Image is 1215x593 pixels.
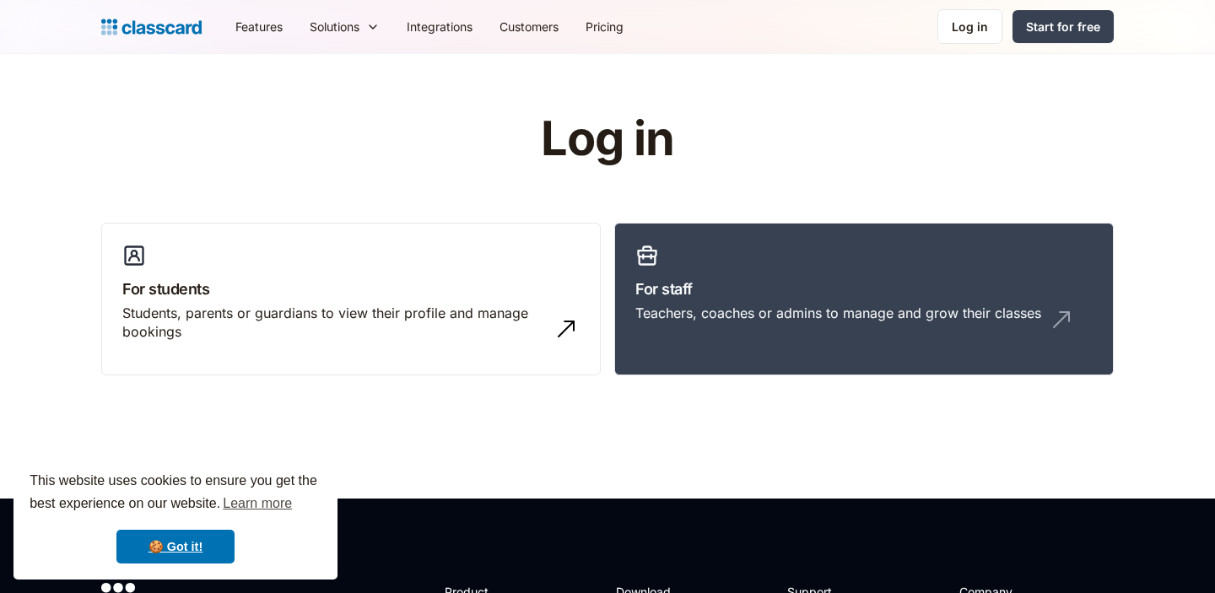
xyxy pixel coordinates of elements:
a: Start for free [1012,10,1114,43]
a: Customers [486,8,572,46]
h3: For staff [635,278,1093,300]
h1: Log in [340,113,876,165]
div: Solutions [310,18,359,35]
a: For staffTeachers, coaches or admins to manage and grow their classes [614,223,1114,376]
a: Integrations [393,8,486,46]
a: Features [222,8,296,46]
a: Pricing [572,8,637,46]
div: Solutions [296,8,393,46]
a: home [101,15,202,39]
div: Teachers, coaches or admins to manage and grow their classes [635,304,1041,322]
a: For studentsStudents, parents or guardians to view their profile and manage bookings [101,223,601,376]
a: Log in [937,9,1002,44]
a: dismiss cookie message [116,530,235,563]
span: This website uses cookies to ensure you get the best experience on our website. [30,471,321,516]
div: Students, parents or guardians to view their profile and manage bookings [122,304,546,342]
div: Log in [952,18,988,35]
div: Start for free [1026,18,1100,35]
h3: For students [122,278,580,300]
div: cookieconsent [13,455,337,580]
a: learn more about cookies [220,491,294,516]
